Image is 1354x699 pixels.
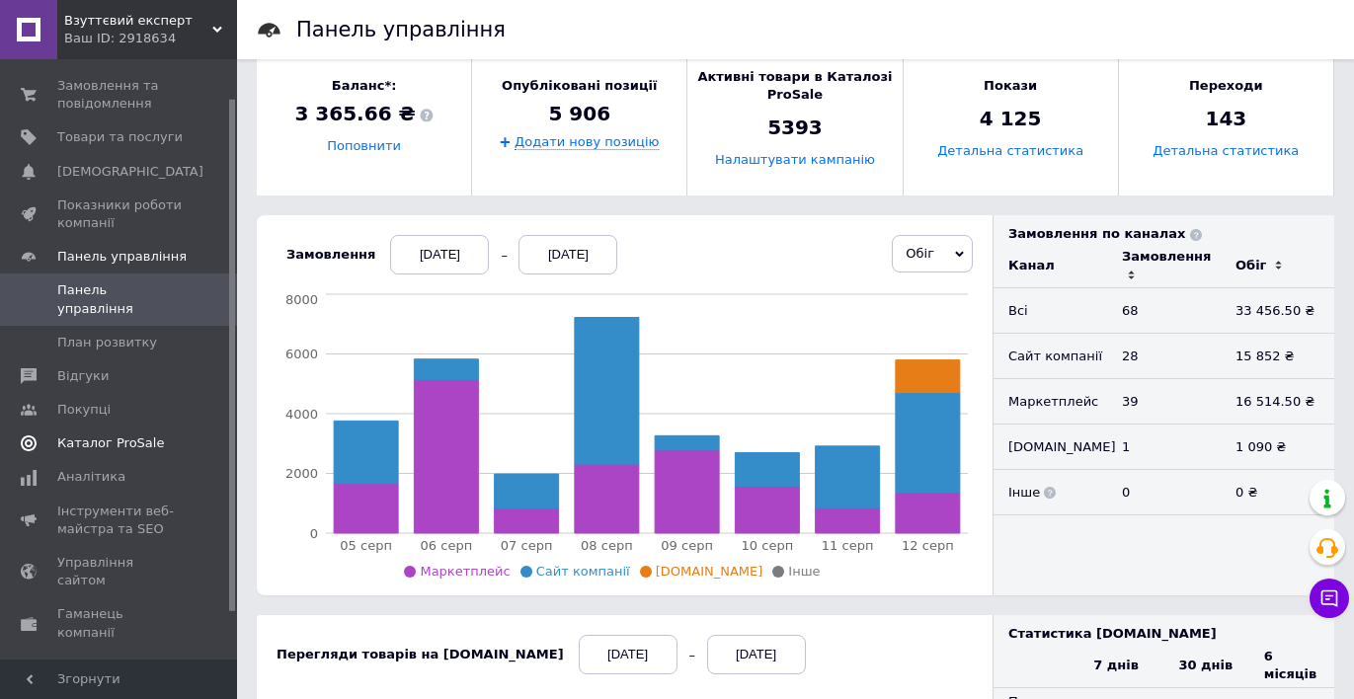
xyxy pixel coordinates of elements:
[742,538,794,553] tspan: 10 серп
[294,77,433,95] span: Баланс*:
[994,425,1107,470] td: [DOMAIN_NAME]
[285,466,318,481] tspan: 2000
[994,243,1107,288] td: Канал
[994,470,1107,515] td: Інше
[1221,425,1334,470] td: 1 090 ₴
[994,288,1107,334] td: Всi
[64,12,212,30] span: Взуттєвий експерт
[984,77,1037,95] span: Покази
[1249,643,1334,688] th: 6 місяців
[57,503,183,538] span: Інструменти веб-майстра та SEO
[57,468,125,486] span: Аналітика
[57,77,183,113] span: Замовлення та повідомлення
[1008,625,1334,643] div: Статистика [DOMAIN_NAME]
[515,134,659,150] a: Додати нову позицію
[536,564,630,579] span: Сайт компанії
[788,564,820,579] span: Інше
[294,101,433,128] span: 3 365.66 ₴
[906,246,934,261] span: Обіг
[1221,470,1334,515] td: 0 ₴
[548,100,610,127] span: 5 906
[57,334,157,351] span: План розвитку
[64,30,237,47] div: Ваш ID: 2918634
[501,538,553,553] tspan: 07 серп
[57,367,109,385] span: Відгуки
[420,564,510,579] span: Маркетплейс
[310,526,318,541] tspan: 0
[57,163,203,181] span: [DEMOGRAPHIC_DATA]
[994,379,1107,425] td: Маркетплейс
[1122,248,1211,266] div: Замовлення
[715,153,875,168] a: Налаштувати кампанію
[285,347,318,361] tspan: 6000
[1153,144,1299,159] a: Детальна статистика
[1164,643,1249,688] th: 30 днів
[980,106,1042,133] span: 4 125
[1221,334,1334,379] td: 15 852 ₴
[579,635,677,674] div: [DATE]
[57,196,183,232] span: Показники роботи компанії
[1221,288,1334,334] td: 33 456.50 ₴
[502,77,657,95] span: Опубліковані позиції
[1107,470,1221,515] td: 0
[661,538,713,553] tspan: 09 серп
[1107,379,1221,425] td: 39
[994,334,1107,379] td: Сайт компанії
[57,248,187,266] span: Панель управління
[57,281,183,317] span: Панель управління
[1310,579,1349,618] button: Чат з покупцем
[285,407,318,422] tspan: 4000
[286,246,375,264] div: Замовлення
[57,401,111,419] span: Покупці
[57,658,108,675] span: Маркет
[1107,425,1221,470] td: 1
[707,635,806,674] div: [DATE]
[1221,379,1334,425] td: 16 514.50 ₴
[327,139,401,154] a: Поповнити
[1107,288,1221,334] td: 68
[1205,106,1246,133] span: 143
[57,128,183,146] span: Товари та послуги
[1189,77,1263,95] span: Переходи
[285,292,318,307] tspan: 8000
[277,646,564,663] div: Перегляди товарів на [DOMAIN_NAME]
[57,605,183,641] span: Гаманець компанії
[1078,643,1163,688] th: 7 днів
[57,434,164,452] span: Каталог ProSale
[581,538,633,553] tspan: 08 серп
[937,144,1083,159] a: Детальна статистика
[687,68,902,104] span: Активні товари в Каталозі ProSale
[57,554,183,589] span: Управління сайтом
[656,564,763,579] span: [DOMAIN_NAME]
[518,235,617,274] div: [DATE]
[1235,257,1266,274] div: Обіг
[340,538,392,553] tspan: 05 серп
[767,115,823,142] span: 5393
[902,538,954,553] tspan: 12 серп
[296,18,506,41] h1: Панель управління
[1008,225,1334,243] div: Замовлення по каналах
[822,538,874,553] tspan: 11 серп
[421,538,473,553] tspan: 06 серп
[1107,334,1221,379] td: 28
[390,235,489,274] div: [DATE]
